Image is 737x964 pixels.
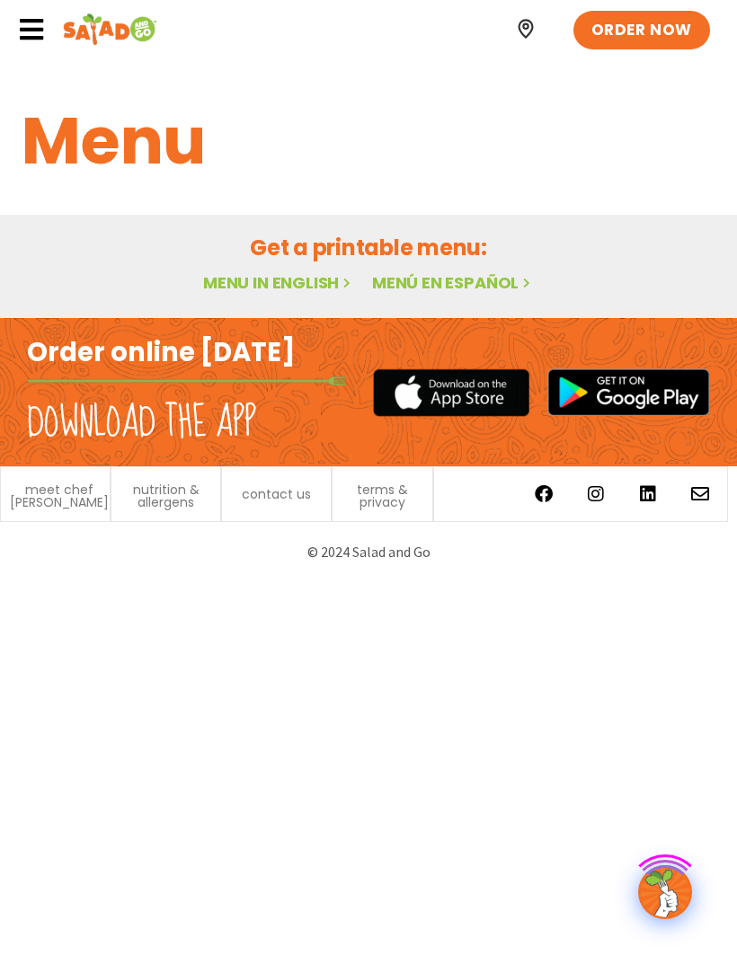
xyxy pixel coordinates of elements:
[342,483,423,509] a: terms & privacy
[27,376,346,385] img: fork
[27,336,296,370] h2: Order online [DATE]
[22,93,715,190] h1: Menu
[573,11,710,50] a: ORDER NOW
[203,271,354,294] a: Menu in English
[10,483,109,509] a: meet chef [PERSON_NAME]
[242,488,311,500] a: contact us
[120,483,211,509] a: nutrition & allergens
[63,12,157,48] img: Header logo
[27,398,256,448] h2: Download the app
[372,271,534,294] a: Menú en español
[18,540,719,564] p: © 2024 Salad and Go
[591,20,692,41] span: ORDER NOW
[547,368,710,416] img: google_play
[373,367,529,419] img: appstore
[22,232,715,263] h2: Get a printable menu:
